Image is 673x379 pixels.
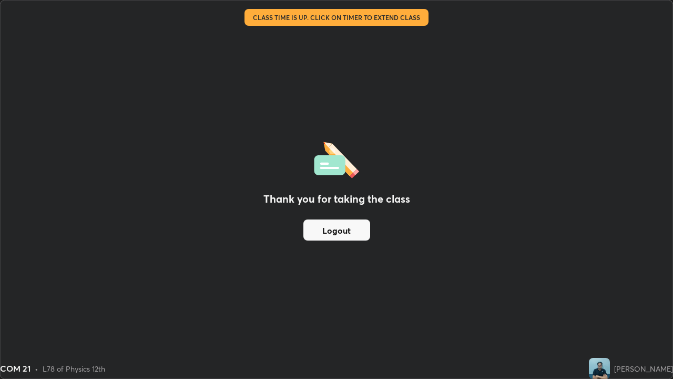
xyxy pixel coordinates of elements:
div: [PERSON_NAME] [614,363,673,374]
h2: Thank you for taking the class [263,191,410,207]
button: Logout [303,220,370,241]
img: offlineFeedback.1438e8b3.svg [314,138,359,178]
div: L78 of Physics 12th [43,363,105,374]
img: 3cc9671c434e4cc7a3e98729d35f74b5.jpg [589,358,610,379]
div: • [35,363,38,374]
